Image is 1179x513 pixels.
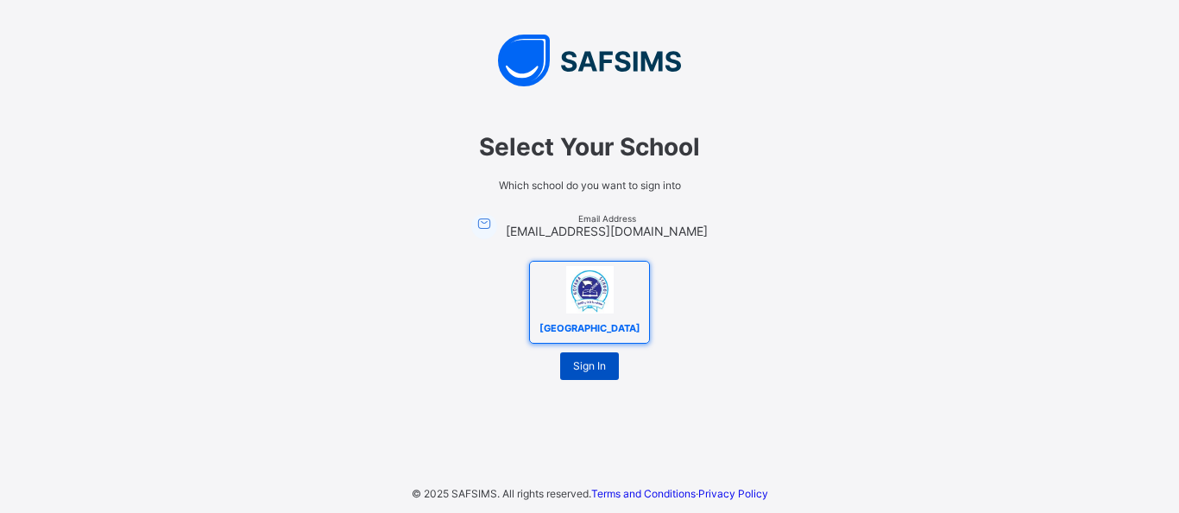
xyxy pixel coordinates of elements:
[331,35,848,86] img: SAFSIMS Logo
[566,266,614,313] img: Govana School
[412,487,591,500] span: © 2025 SAFSIMS. All rights reserved.
[506,213,708,224] span: Email Address
[698,487,768,500] a: Privacy Policy
[348,179,831,192] span: Which school do you want to sign into
[591,487,696,500] a: Terms and Conditions
[591,487,768,500] span: ·
[506,224,708,238] span: [EMAIL_ADDRESS][DOMAIN_NAME]
[535,318,645,339] span: [GEOGRAPHIC_DATA]
[573,359,606,372] span: Sign In
[348,132,831,161] span: Select Your School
